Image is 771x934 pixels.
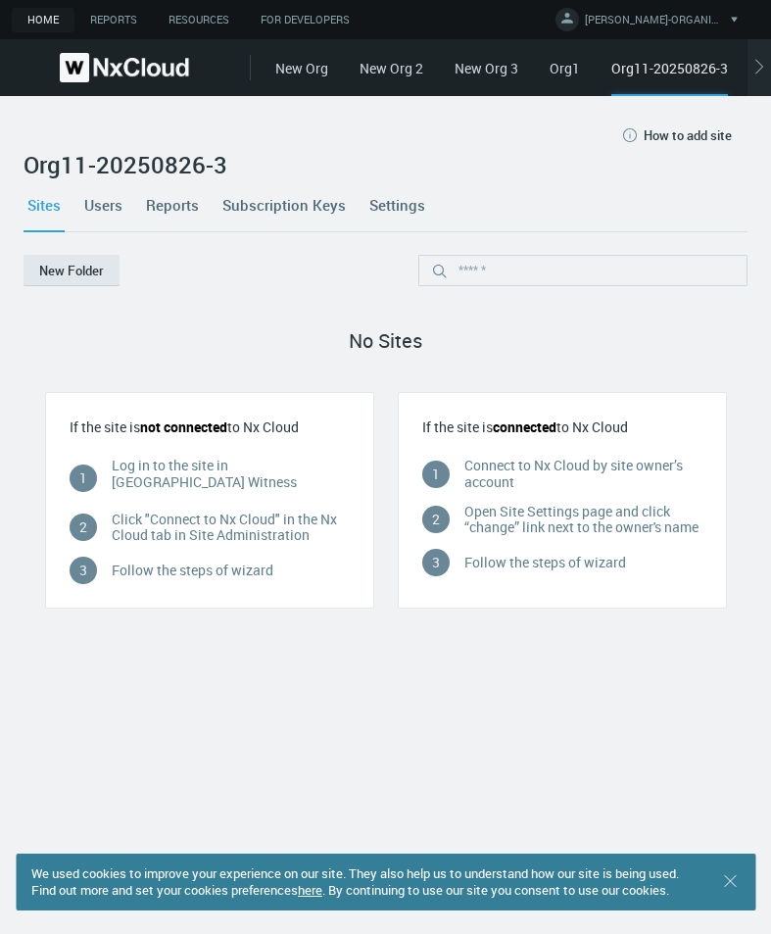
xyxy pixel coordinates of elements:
[24,151,747,178] h2: Org11-20250826-3
[33,326,739,356] div: No Sites
[140,418,227,436] span: not connected
[80,178,126,231] a: Users
[604,120,747,151] button: How to add site
[74,8,153,32] a: Reports
[360,59,423,77] a: New Org 2
[70,514,97,541] div: 2
[322,881,669,899] span: . By continuing to use our site you consent to use our cookies.
[298,881,322,899] a: here
[70,557,97,584] div: 3
[24,255,120,286] button: New Folder
[365,178,429,231] a: Settings
[464,555,626,571] div: Follow the steps of wizard
[245,8,365,32] a: For Developers
[70,465,97,492] div: 1
[60,53,189,82] img: Nx Cloud logo
[585,12,722,34] span: [PERSON_NAME]-ORGANIZATION-TEST M.
[153,8,245,32] a: Resources
[142,178,203,231] a: Reports
[422,461,450,488] div: 1
[422,549,450,576] div: 3
[464,504,702,537] div: Open Site Settings page and click “change” link next to the owner's name
[611,58,728,96] div: Org11-20250826-3
[455,59,518,77] a: New Org 3
[493,418,556,436] span: connected
[464,458,702,491] div: Connect to Nx Cloud by site owner’s account
[644,127,732,143] span: How to add site
[422,417,702,437] p: If the site is to Nx Cloud
[70,417,350,437] p: If the site is to Nx Cloud
[12,8,74,32] a: Home
[112,563,273,579] div: Follow the steps of wizard
[112,512,350,545] div: Click "Connect to Nx Cloud" in the Nx Cloud tab in Site Administration
[31,864,679,899] span: We used cookies to improve your experience on our site. They also help us to understand how our s...
[24,178,65,231] a: Sites
[112,458,350,491] p: Log in to the site in [GEOGRAPHIC_DATA] Witness
[218,178,350,231] a: Subscription Keys
[550,59,580,77] a: Org1
[422,506,450,533] div: 2
[275,59,328,77] a: New Org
